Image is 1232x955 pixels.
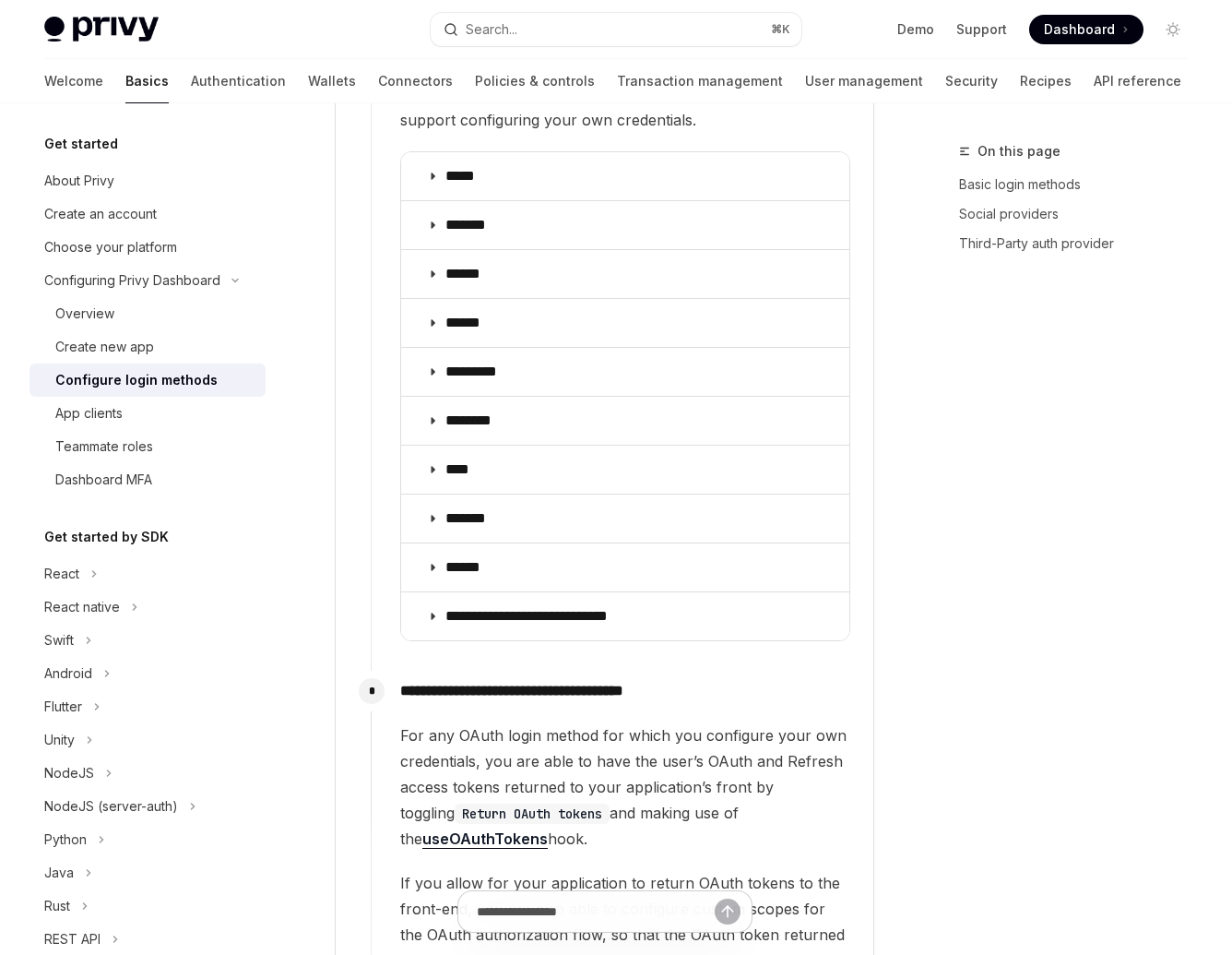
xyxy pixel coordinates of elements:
[191,59,286,103] a: Authentication
[30,197,266,231] a: Create an account
[30,657,266,690] button: Toggle Android section
[44,59,103,103] a: Welcome
[466,18,517,41] div: Search...
[30,757,266,790] button: Toggle NodeJS section
[30,624,266,657] button: Toggle Swift section
[1029,15,1143,44] a: Dashboard
[44,133,118,155] h5: Get started
[44,795,178,818] div: NodeJS (server-auth)
[477,891,715,932] input: Ask a question...
[30,364,266,397] a: Configure login methods
[44,663,92,685] div: Android
[55,303,114,325] div: Overview
[30,790,266,823] button: Toggle NodeJS (server-auth) section
[55,402,123,424] div: App clients
[617,59,783,103] a: Transaction management
[44,170,114,192] div: About Privy
[55,469,152,491] div: Dashboard MFA
[945,59,998,103] a: Security
[30,690,266,723] button: Toggle Flutter section
[400,722,850,852] span: For any OAuth login method for which you configure your own credentials, you are able to have the...
[400,81,850,133] span: If a provider does not have a drop down, it does not currently support configuring your own crede...
[44,696,82,718] div: Flutter
[956,20,1007,39] a: Support
[125,59,169,103] a: Basics
[44,203,157,225] div: Create an account
[55,436,153,458] div: Teammate roles
[30,297,266,330] a: Overview
[475,59,595,103] a: Policies & controls
[44,17,159,42] img: light logo
[44,862,74,884] div: Java
[30,823,266,856] button: Toggle Python section
[30,430,266,463] a: Teammate roles
[1158,15,1188,44] button: Toggle dark mode
[897,20,934,39] a: Demo
[44,895,70,917] div: Rust
[55,369,218,391] div: Configure login methods
[44,729,75,751] div: Unity
[30,889,266,923] button: Toggle Rust section
[44,596,120,618] div: React native
[44,526,169,548] h5: Get started by SDK
[44,762,94,784] div: NodeJS
[30,591,266,624] button: Toggle React native section
[805,59,923,103] a: User management
[30,330,266,364] a: Create new app
[44,829,87,851] div: Python
[1020,59,1072,103] a: Recipes
[715,899,740,925] button: Send message
[422,830,548,849] a: useOAuthTokens
[431,13,802,46] button: Open search
[771,22,790,37] span: ⌘ K
[30,164,266,197] a: About Privy
[30,264,266,297] button: Toggle Configuring Privy Dashboard section
[1044,20,1115,39] span: Dashboard
[30,557,266,591] button: Toggle React section
[44,928,101,950] div: REST API
[44,236,177,258] div: Choose your platform
[959,170,1202,199] a: Basic login methods
[977,140,1060,162] span: On this page
[308,59,356,103] a: Wallets
[30,463,266,496] a: Dashboard MFA
[378,59,453,103] a: Connectors
[1094,59,1181,103] a: API reference
[44,563,79,585] div: React
[455,804,610,824] code: Return OAuth tokens
[44,269,220,292] div: Configuring Privy Dashboard
[30,397,266,430] a: App clients
[55,336,154,358] div: Create new app
[30,231,266,264] a: Choose your platform
[30,856,266,889] button: Toggle Java section
[44,629,74,651] div: Swift
[959,199,1202,229] a: Social providers
[959,229,1202,258] a: Third-Party auth provider
[30,723,266,757] button: Toggle Unity section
